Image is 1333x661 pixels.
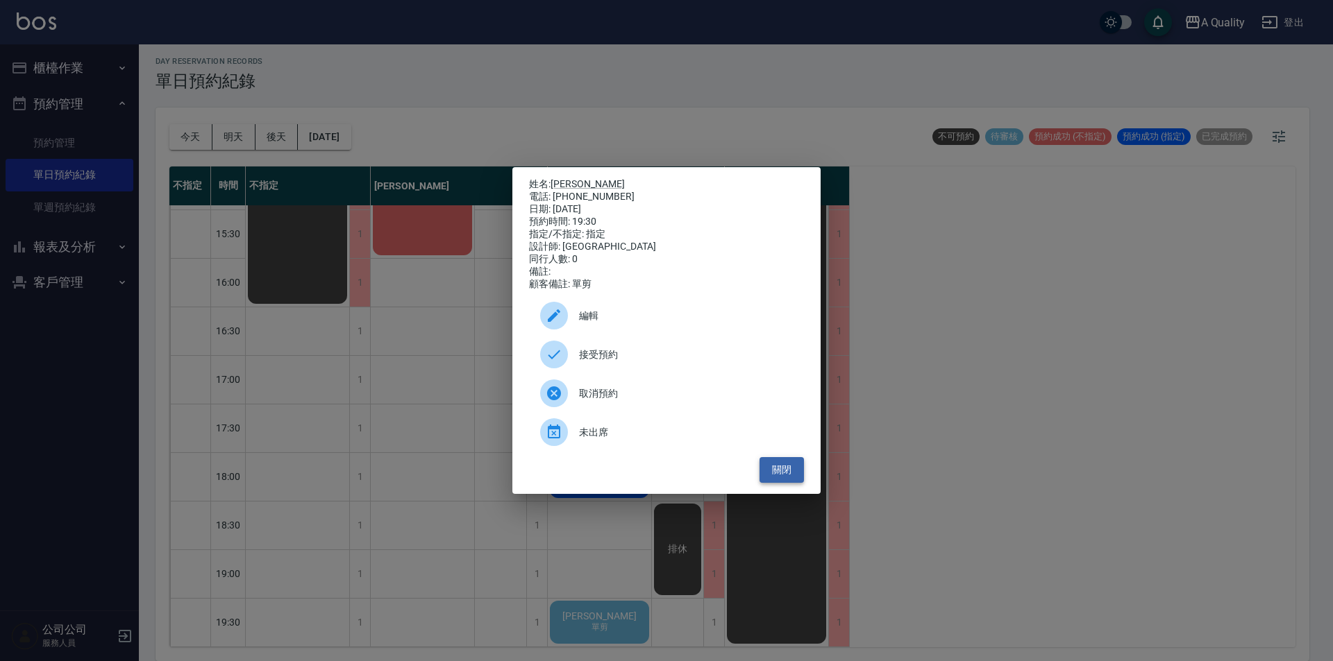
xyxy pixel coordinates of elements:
div: 設計師: [GEOGRAPHIC_DATA] [529,241,804,253]
div: 電話: [PHONE_NUMBER] [529,191,804,203]
div: 接受預約 [529,335,804,374]
div: 同行人數: 0 [529,253,804,266]
div: 取消預約 [529,374,804,413]
div: 指定/不指定: 指定 [529,228,804,241]
div: 顧客備註: 單剪 [529,278,804,291]
div: 未出席 [529,413,804,452]
div: 備註: [529,266,804,278]
p: 姓名: [529,178,804,191]
span: 未出席 [579,425,793,440]
a: [PERSON_NAME] [551,178,625,189]
button: 關閉 [760,457,804,483]
div: 編輯 [529,296,804,335]
span: 編輯 [579,309,793,323]
span: 接受預約 [579,347,793,362]
div: 預約時間: 19:30 [529,216,804,228]
div: 日期: [DATE] [529,203,804,216]
span: 取消預約 [579,386,793,401]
